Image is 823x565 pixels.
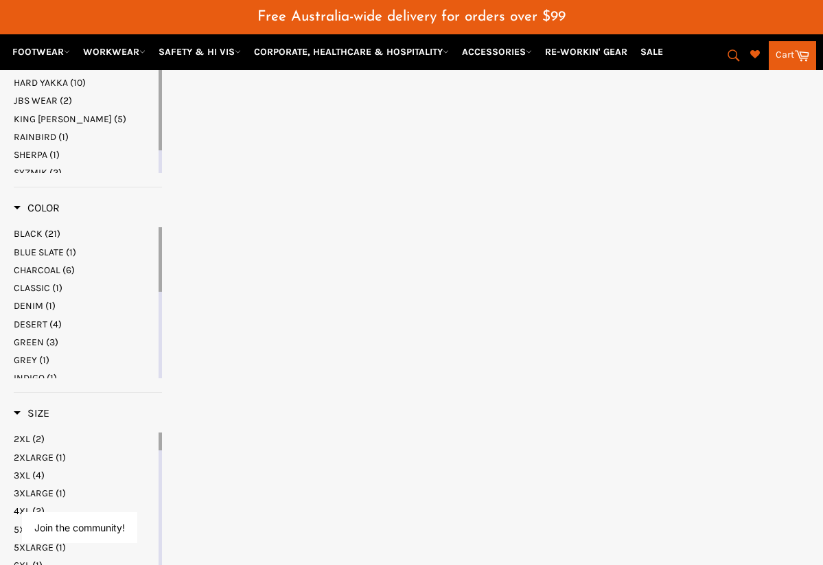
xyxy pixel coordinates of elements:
span: Color [14,201,60,214]
a: CLASSIC [14,281,156,295]
span: (21) [45,228,60,240]
a: BLACK [14,227,156,240]
span: (1) [66,246,76,258]
span: (1) [56,542,66,553]
h3: Color [14,201,60,215]
span: BLACK [14,228,43,240]
span: INDIGO [14,372,45,384]
span: CLASSIC [14,282,50,294]
span: (1) [56,452,66,463]
span: BLUE SLATE [14,246,64,258]
span: (1) [49,149,60,161]
span: 2XL [14,433,30,445]
a: INDIGO [14,371,156,384]
span: (2) [60,95,72,106]
a: 3XLARGE [14,487,156,500]
span: 4XL [14,505,30,517]
a: BLUE SLATE [14,246,156,259]
a: DESERT [14,318,156,331]
span: SYZMIK [14,167,47,178]
a: 2XLARGE [14,451,156,464]
span: (6) [62,264,75,276]
a: JBS WEAR [14,94,156,107]
span: GREEN [14,336,44,348]
a: 3XL [14,469,156,482]
a: CHARCOAL [14,264,156,277]
a: Cart [769,41,816,70]
a: FOOTWEAR [7,40,76,64]
span: CHARCOAL [14,264,60,276]
a: HARD YAKKA [14,76,156,89]
span: 3XLARGE [14,487,54,499]
a: SYZMIK [14,166,156,179]
a: SAFETY & HI VIS [153,40,246,64]
span: RAINBIRD [14,131,56,143]
button: Join the community! [34,522,125,533]
a: RAINBIRD [14,130,156,143]
a: WORKWEAR [78,40,151,64]
a: 5XL [14,523,156,536]
h3: Size [14,406,49,420]
span: (10) [70,77,86,89]
a: SALE [635,40,669,64]
a: DENIM [14,299,156,312]
span: SHERPA [14,149,47,161]
span: Size [14,406,49,419]
a: 2XL [14,433,156,446]
span: (1) [58,131,69,143]
a: 4XL [14,505,156,518]
span: (4) [49,319,62,330]
span: Free Australia-wide delivery for orders over $99 [257,10,566,24]
span: (1) [45,300,56,312]
a: GREEN [14,336,156,349]
span: JBS WEAR [14,95,58,106]
span: 5XL [14,524,30,535]
a: 5XLARGE [14,541,156,554]
span: (2) [32,433,45,445]
span: (5) [114,113,126,125]
a: ACCESSORIES [456,40,537,64]
span: FXD [14,59,31,71]
a: CORPORATE, HEALTHCARE & HOSPITALITY [248,40,454,64]
span: HARD YAKKA [14,77,68,89]
span: (1) [52,282,62,294]
a: GREY [14,354,156,367]
span: (2) [32,505,45,517]
span: (1) [47,372,57,384]
a: SHERPA [14,148,156,161]
span: 5XLARGE [14,542,54,553]
span: (2) [49,167,62,178]
span: 3XL [14,470,30,481]
span: GREY [14,354,37,366]
span: (3) [46,336,58,348]
span: (9) [33,59,45,71]
span: (1) [39,354,49,366]
span: DESERT [14,319,47,330]
span: (4) [32,470,45,481]
span: KING [PERSON_NAME] [14,113,112,125]
a: RE-WORKIN' GEAR [540,40,633,64]
a: KING GEE [14,113,156,126]
span: 2XLARGE [14,452,54,463]
span: (1) [56,487,66,499]
span: DENIM [14,300,43,312]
